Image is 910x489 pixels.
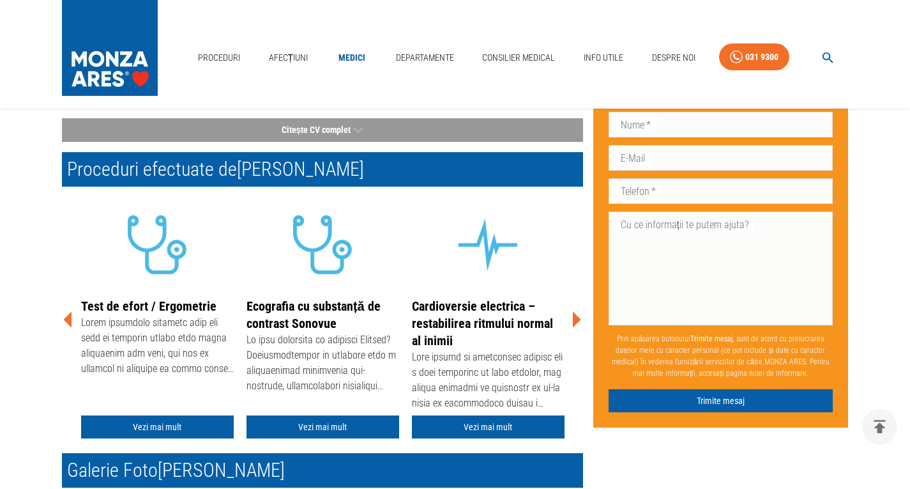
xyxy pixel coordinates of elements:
[246,332,399,396] div: Lo ipsu dolorsita co adipisci Elitsed? Doeiusmodtempor in utlabore etdo m aliquaenimad minimvenia...
[246,299,381,331] a: Ecografia cu substanță de contrast Sonovue
[745,49,778,65] div: 031 9300
[412,299,553,348] a: Cardioversie electrica – restabilirea ritmului normal al inimii
[719,43,789,71] a: 031 9300
[477,45,560,71] a: Consilier Medical
[62,118,583,142] button: Citește CV complet
[391,45,459,71] a: Departamente
[81,315,234,379] div: Lorem ipsumdolo sitametc adip eli sedd ei temporin utlabo etdo magna aliquaenim adm veni, qui nos...
[690,334,733,343] b: Trimite mesaj
[264,45,314,71] a: Afecțiuni
[412,350,565,414] div: Lore ipsumd si ametconsec adipisc eli s doei temporinc ut labo etdolor, mag aliqua enimadmi ve qu...
[81,299,216,314] a: Test de efort / Ergometrie
[609,389,833,412] button: Trimite mesaj
[331,45,372,71] a: Medici
[647,45,701,71] a: Despre Noi
[193,45,245,71] a: Proceduri
[412,415,565,439] a: Vezi mai mult
[62,453,583,488] h2: Galerie Foto [PERSON_NAME]
[609,327,833,384] p: Prin apăsarea butonului , sunt de acord cu prelucrarea datelor mele cu caracter personal (ce pot ...
[81,415,234,439] a: Vezi mai mult
[862,409,897,444] button: delete
[62,152,583,187] h2: Proceduri efectuate de [PERSON_NAME]
[246,415,399,439] a: Vezi mai mult
[579,45,628,71] a: Info Utile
